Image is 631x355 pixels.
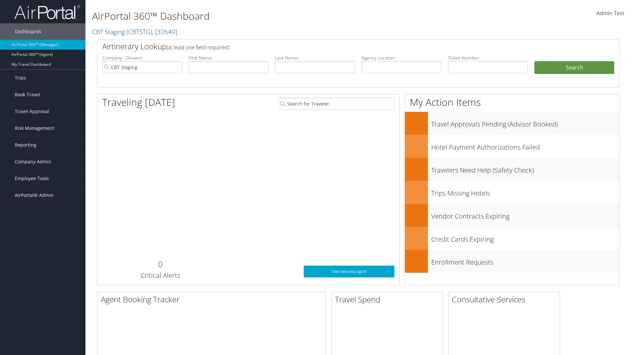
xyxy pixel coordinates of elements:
a: Credit Cards Expiring [405,227,619,250]
h3: Enrollment Requests [431,254,619,267]
h2: Agent Booking Tracker [101,294,325,305]
span: Reporting [15,137,36,153]
label: Company - Division: [102,55,182,61]
span: Book Travel [15,86,40,103]
a: Hotel Payment Authorizations Failed [405,135,619,158]
h2: Travel Spend [335,294,443,305]
a: View SecurityLogic® [304,266,394,277]
a: Trips Missing Hotels [405,181,619,204]
span: Admin Test [596,10,624,17]
h3: Hotel Payment Authorizations Failed [431,139,619,152]
a: Vendor Contracts Expiring [405,204,619,227]
img: airportal-logo.png [14,4,80,20]
input: Search for Traveler [278,98,394,110]
a: Travel Approvals Pending (Advisor Booked) [405,112,619,135]
button: Search [534,61,614,74]
a: Travelers Need Help (Safety Check) [405,158,619,181]
h3: Trips Missing Hotels [431,185,619,198]
h1: Traveling [DATE] [102,95,175,109]
h1: My Action Items [405,95,619,109]
span: Employee Tools [15,170,49,187]
span: Travel Approval [15,103,49,120]
label: Agency Locator: [362,55,441,61]
label: First Name: [189,55,269,61]
span: Risk Management [15,120,54,136]
h3: Travelers Need Help (Safety Check) [431,162,619,175]
h1: AirPortal 360™ Dashboard [92,9,447,23]
label: Last Name: [275,55,355,61]
h3: Credit Cards Expiring [431,231,619,244]
h2: Airtinerary Lookup [102,41,571,52]
h3: Critical Alerts [102,271,218,280]
label: Ticket Number: [448,55,528,61]
span: Company Admin [15,154,51,170]
span: Trips [15,70,26,86]
h3: Vendor Contracts Expiring [431,208,619,221]
h2: Consultative Services [452,294,560,305]
span: AirPortal® Admin [15,187,54,203]
h3: Travel Approvals Pending (Advisor Booked) [431,116,619,129]
h2: 0 [102,259,218,270]
a: CBT Staging [92,27,177,36]
a: Enrollment Requests [405,250,619,273]
a: Admin Test [596,3,624,24]
span: ( CBTSTG ) [127,27,152,36]
span: (at least one field required) [167,44,229,51]
span: , [ 32649 ] [152,27,177,36]
span: Dashboards [15,23,41,40]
